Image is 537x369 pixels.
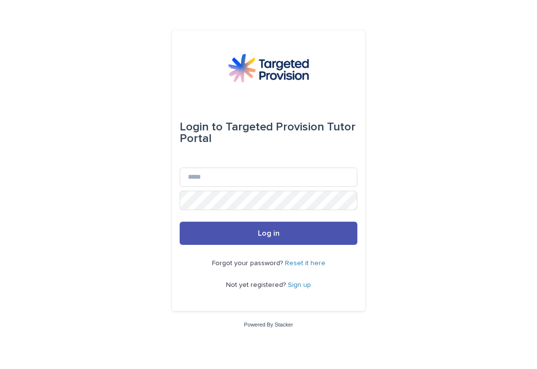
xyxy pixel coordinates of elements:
[180,222,357,245] button: Log in
[258,229,280,237] span: Log in
[288,282,311,288] a: Sign up
[226,282,288,288] span: Not yet registered?
[180,114,357,152] div: Targeted Provision Tutor Portal
[244,322,293,327] a: Powered By Stacker
[228,54,309,83] img: M5nRWzHhSzIhMunXDL62
[285,260,325,267] a: Reset it here
[212,260,285,267] span: Forgot your password?
[180,121,223,133] span: Login to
